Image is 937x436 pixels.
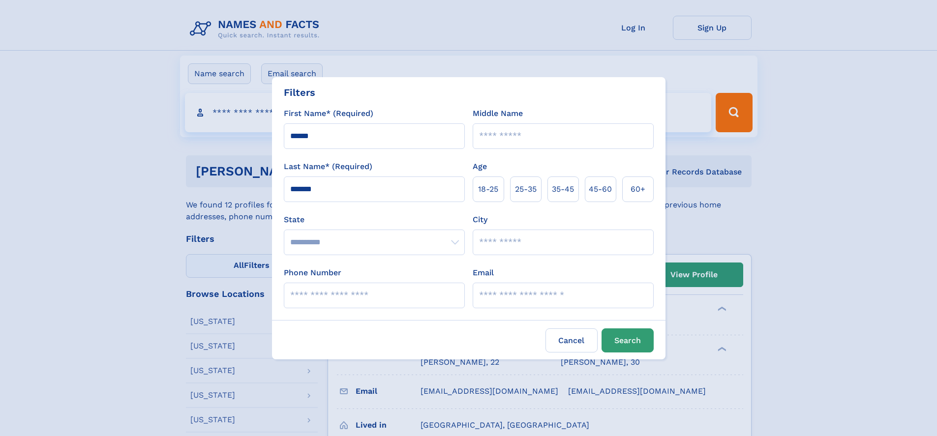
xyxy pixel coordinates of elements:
label: Last Name* (Required) [284,161,372,173]
button: Search [602,328,654,352]
span: 25‑35 [515,183,537,195]
span: 60+ [631,183,645,195]
label: Middle Name [473,108,523,119]
label: Email [473,267,494,279]
label: Phone Number [284,267,341,279]
span: 18‑25 [478,183,498,195]
label: City [473,214,487,226]
label: First Name* (Required) [284,108,373,119]
div: Filters [284,85,315,100]
label: Age [473,161,487,173]
span: 35‑45 [552,183,574,195]
label: State [284,214,465,226]
span: 45‑60 [589,183,612,195]
label: Cancel [545,328,598,352]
